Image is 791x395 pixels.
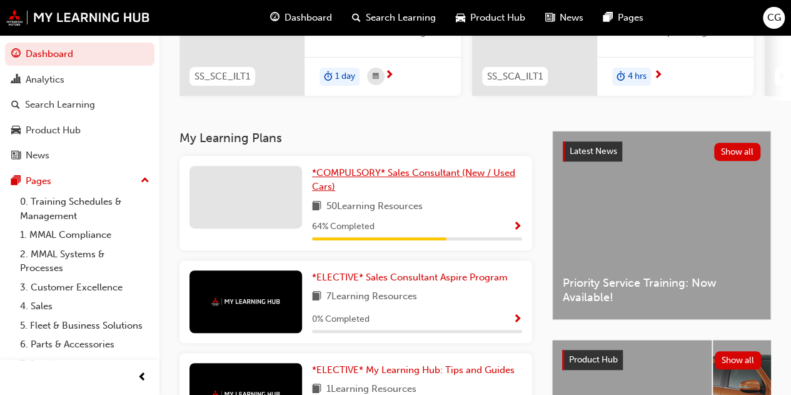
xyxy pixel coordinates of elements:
div: Pages [26,174,51,188]
a: 7. Service [15,354,154,374]
a: 6. Parts & Accessories [15,335,154,354]
button: Show Progress [513,312,522,327]
span: up-icon [141,173,149,189]
span: news-icon [11,150,21,162]
span: pages-icon [11,176,21,187]
span: CG [767,11,781,25]
button: Show all [714,143,761,161]
span: Pages [618,11,643,25]
span: pages-icon [603,10,613,26]
span: *ELECTIVE* Sales Consultant Aspire Program [312,272,508,283]
a: 2. MMAL Systems & Processes [15,245,154,278]
div: News [26,148,49,163]
a: Dashboard [5,43,154,66]
span: 0 % Completed [312,312,370,327]
span: calendar-icon [373,69,379,85]
a: *COMPULSORY* Sales Consultant (New / Used Cars) [312,166,522,194]
span: *COMPULSORY* Sales Consultant (New / Used Cars) [312,167,515,193]
a: guage-iconDashboard [260,5,342,31]
span: Show Progress [513,314,522,326]
button: Pages [5,170,154,193]
a: 4. Sales [15,297,154,316]
span: 7 Learning Resources [326,289,417,305]
div: Product Hub [26,123,81,138]
a: 3. Customer Excellence [15,278,154,297]
span: search-icon [352,10,361,26]
img: mmal [211,297,280,305]
span: *ELECTIVE* My Learning Hub: Tips and Guides [312,364,515,376]
button: DashboardAnalyticsSearch LearningProduct HubNews [5,40,154,170]
span: duration-icon [324,69,333,85]
a: news-iconNews [535,5,593,31]
a: *ELECTIVE* My Learning Hub: Tips and Guides [312,363,520,377]
span: search-icon [11,100,20,111]
a: search-iconSearch Learning [342,5,446,31]
a: Search Learning [5,93,154,116]
span: news-icon [545,10,555,26]
a: 1. MMAL Compliance [15,225,154,245]
span: guage-icon [270,10,280,26]
span: Priority Service Training: Now Available! [563,276,760,304]
h3: My Learning Plans [179,131,532,145]
span: 50 Learning Resources [326,199,423,215]
a: pages-iconPages [593,5,653,31]
span: book-icon [312,199,321,215]
a: Latest NewsShow allPriority Service Training: Now Available! [552,131,771,320]
a: 5. Fleet & Business Solutions [15,316,154,336]
span: guage-icon [11,49,21,60]
button: Show Progress [513,219,522,235]
span: chart-icon [11,74,21,86]
span: Product Hub [569,354,618,365]
a: Product HubShow all [562,350,761,370]
span: 64 % Completed [312,220,375,234]
span: car-icon [11,125,21,136]
span: duration-icon [617,69,625,85]
a: Analytics [5,68,154,91]
a: *ELECTIVE* Sales Consultant Aspire Program [312,270,513,285]
span: 4 hrs [628,69,647,84]
span: Product Hub [470,11,525,25]
div: Search Learning [25,98,95,112]
a: News [5,144,154,167]
div: Analytics [26,73,64,87]
span: car-icon [456,10,465,26]
a: car-iconProduct Hub [446,5,535,31]
span: SS_SCA_ILT1 [487,69,543,84]
span: book-icon [312,289,321,305]
button: Show all [715,351,762,369]
a: Latest NewsShow all [563,141,760,162]
span: News [560,11,583,25]
a: Product Hub [5,119,154,142]
span: Show Progress [513,222,522,233]
button: CG [763,7,785,29]
span: Latest News [570,146,617,156]
span: Search Learning [366,11,436,25]
img: mmal [6,9,150,26]
span: prev-icon [138,370,147,386]
a: 0. Training Schedules & Management [15,192,154,225]
span: next-icon [653,70,663,81]
span: next-icon [385,70,394,81]
span: Dashboard [285,11,332,25]
span: 1 day [335,69,355,84]
span: SS_SCE_ILT1 [194,69,250,84]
